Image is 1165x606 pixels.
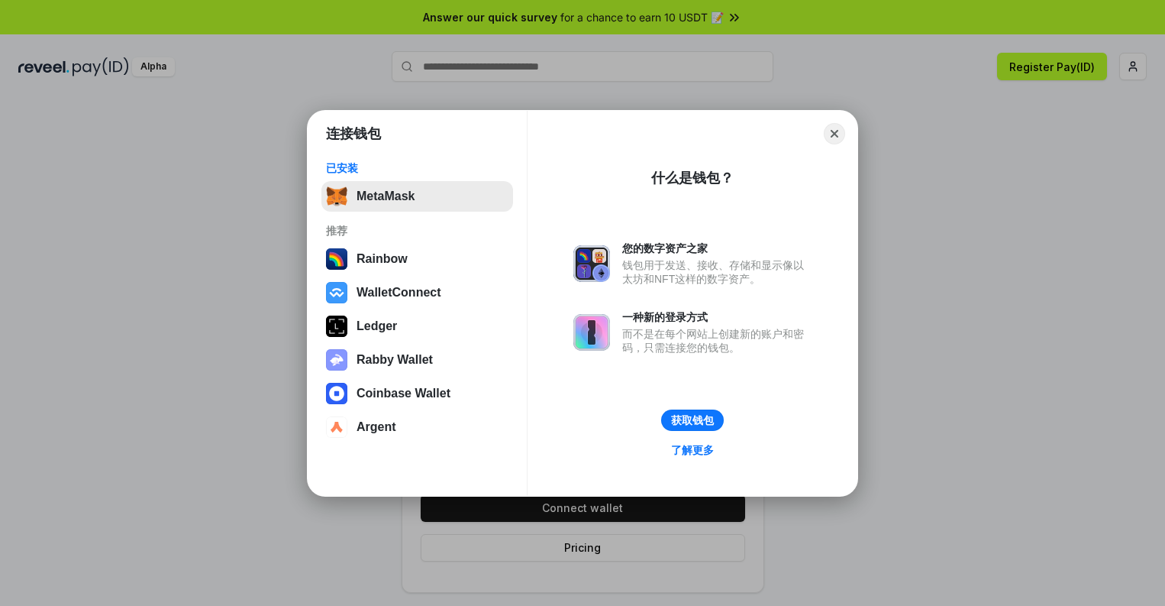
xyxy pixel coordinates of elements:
h1: 连接钱包 [326,125,381,143]
img: svg+xml,%3Csvg%20width%3D%2228%22%20height%3D%2228%22%20viewBox%3D%220%200%2028%2028%22%20fill%3D... [326,416,347,438]
div: 推荐 [326,224,508,238]
div: 已安装 [326,161,508,175]
div: 一种新的登录方式 [622,310,812,324]
div: Argent [357,420,396,434]
img: svg+xml,%3Csvg%20xmlns%3D%22http%3A%2F%2Fwww.w3.org%2F2000%2Fsvg%22%20fill%3D%22none%22%20viewBox... [573,314,610,351]
div: Rabby Wallet [357,353,433,367]
img: svg+xml,%3Csvg%20width%3D%2228%22%20height%3D%2228%22%20viewBox%3D%220%200%2028%2028%22%20fill%3D... [326,282,347,303]
div: WalletConnect [357,286,441,300]
button: Argent [321,412,513,442]
button: Rabby Wallet [321,345,513,375]
div: Rainbow [357,252,408,266]
div: 什么是钱包？ [651,169,734,187]
button: Close [824,123,845,144]
div: 钱包用于发送、接收、存储和显示像以太坊和NFT这样的数字资产。 [622,258,812,286]
div: 您的数字资产之家 [622,241,812,255]
button: Rainbow [321,244,513,274]
img: svg+xml,%3Csvg%20xmlns%3D%22http%3A%2F%2Fwww.w3.org%2F2000%2Fsvg%22%20fill%3D%22none%22%20viewBox... [573,245,610,282]
div: Coinbase Wallet [357,387,450,400]
div: 而不是在每个网站上创建新的账户和密码，只需连接您的钱包。 [622,327,812,355]
button: Coinbase Wallet [321,378,513,409]
img: svg+xml,%3Csvg%20fill%3D%22none%22%20height%3D%2233%22%20viewBox%3D%220%200%2035%2033%22%20width%... [326,186,347,207]
div: Ledger [357,319,397,333]
img: svg+xml,%3Csvg%20width%3D%22120%22%20height%3D%22120%22%20viewBox%3D%220%200%20120%20120%22%20fil... [326,248,347,270]
img: svg+xml,%3Csvg%20width%3D%2228%22%20height%3D%2228%22%20viewBox%3D%220%200%2028%2028%22%20fill%3D... [326,383,347,404]
div: 了解更多 [671,443,714,457]
button: 获取钱包 [661,410,724,431]
button: MetaMask [321,181,513,212]
img: svg+xml,%3Csvg%20xmlns%3D%22http%3A%2F%2Fwww.w3.org%2F2000%2Fsvg%22%20fill%3D%22none%22%20viewBox... [326,349,347,371]
div: MetaMask [357,190,415,203]
img: svg+xml,%3Csvg%20xmlns%3D%22http%3A%2F%2Fwww.w3.org%2F2000%2Fsvg%22%20width%3D%2228%22%20height%3... [326,316,347,337]
a: 了解更多 [662,440,723,460]
button: WalletConnect [321,277,513,308]
button: Ledger [321,311,513,342]
div: 获取钱包 [671,413,714,427]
